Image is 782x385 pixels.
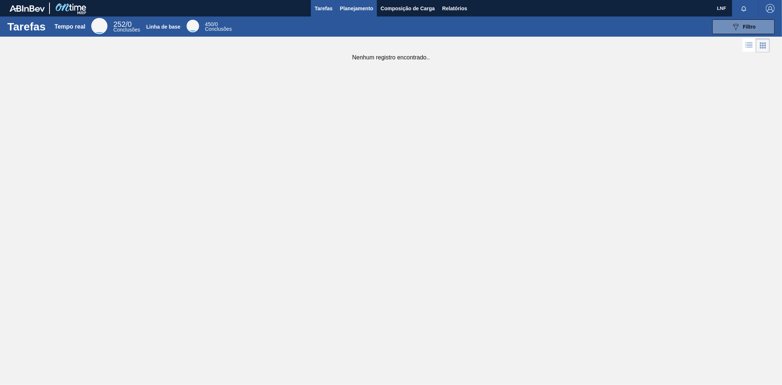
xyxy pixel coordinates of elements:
[315,5,333,11] font: Tarefas
[743,24,756,30] font: Filtro
[187,20,199,32] div: Linha de base
[146,24,180,30] font: Linha de base
[215,21,218,27] font: 0
[213,21,215,27] font: /
[340,5,373,11] font: Planejamento
[712,19,775,34] button: Filtro
[717,5,726,11] font: LNF
[113,20,125,28] span: 252
[205,21,213,27] span: 450
[756,38,770,52] div: Visão em Cards
[113,27,140,33] font: Conclusões
[766,4,775,13] img: Sair
[442,5,467,11] font: Relatórios
[732,3,756,14] button: Notificações
[10,5,45,12] img: TNhmsLtSVTkK8tSr43FrP2fwEKptu5GPRR3wAAAABJRU5ErkJggg==
[128,20,132,28] font: 0
[742,38,756,52] div: Visão em Lista
[381,5,435,11] font: Composição de Carga
[113,21,140,32] div: Tempo real
[126,20,128,28] font: /
[91,18,107,34] div: Tempo real
[428,54,430,60] font: .
[55,23,85,30] font: Tempo real
[7,21,46,33] font: Tarefas
[352,54,428,60] font: Nenhum registro encontrado.
[205,26,232,32] font: Conclusões
[205,22,232,32] div: Linha de base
